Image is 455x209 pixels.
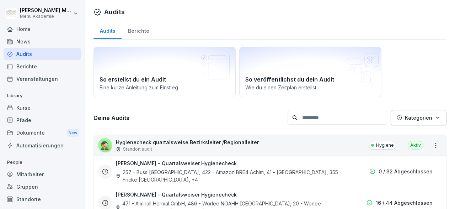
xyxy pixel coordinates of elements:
a: So veröffentlichst du dein AuditWie du einen Zeitplan erstellst [239,47,381,97]
p: Menü Akademie [20,14,72,19]
div: Dokumente [4,126,81,140]
a: Kurse [4,101,81,114]
p: Standort audit [123,146,152,152]
a: Berichte [122,21,155,39]
p: Wie du einen Zeitplan erstellst [245,84,375,91]
a: Audits [4,48,81,60]
p: Library [4,90,81,101]
h1: Audits [104,7,125,17]
a: Pfade [4,114,81,126]
a: News [4,35,81,48]
p: Eine kurze Anleitung zum Einstieg [100,84,230,91]
a: Home [4,23,81,35]
a: So erstellst du ein AuditEine kurze Anleitung zum Einstieg [93,47,236,97]
h2: So erstellst du ein Audit [100,75,230,84]
a: Veranstaltungen [4,73,81,85]
a: Standorte [4,193,81,205]
h3: [PERSON_NAME] - Quartalsweiser Hygienecheck [116,191,237,198]
a: Audits [93,21,122,39]
div: 🕵️ [98,138,112,152]
button: Kategorien [391,110,446,125]
h3: [PERSON_NAME] - Quartalsweiser Hygienecheck [116,160,237,167]
h3: Deine Audits [93,114,284,122]
p: [PERSON_NAME] Mehren [20,7,72,14]
p: People [4,157,81,168]
p: Hygienecheck quartalsweise Bezirksleiter /Regionalleiter [116,139,259,146]
p: Kategorien [405,114,432,121]
a: Gruppen [4,181,81,193]
p: 0 / 32 Abgeschlossen [379,168,433,175]
a: Mitarbeiter [4,168,81,181]
div: New [67,129,79,137]
a: Berichte [4,60,81,73]
h2: So veröffentlichst du dein Audit [245,75,375,84]
div: Aktiv [408,141,423,150]
a: DokumenteNew [4,126,81,140]
p: Hygiene [376,142,394,148]
a: Automatisierungen [4,139,81,152]
div: 257 - Buss [GEOGRAPHIC_DATA], 422 - Amazon BRE4 Achim, 41 - [GEOGRAPHIC_DATA], 355 - Fricke [GEOG... [116,168,344,183]
p: 16 / 44 Abgeschlossen [376,199,433,207]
